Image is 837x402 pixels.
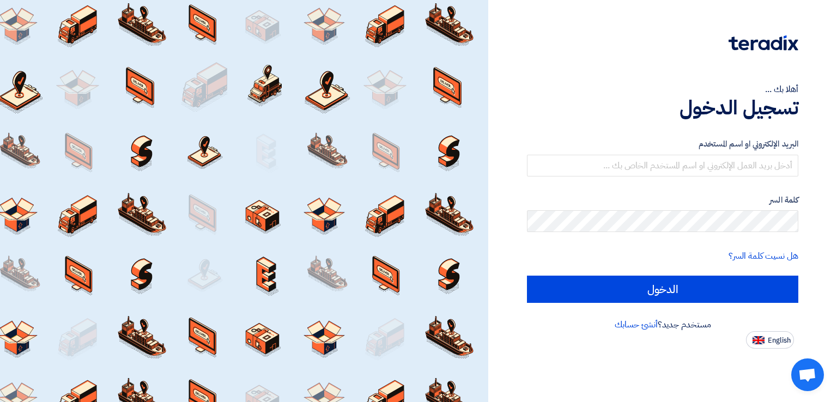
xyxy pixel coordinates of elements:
label: البريد الإلكتروني او اسم المستخدم [527,138,798,150]
label: كلمة السر [527,194,798,206]
div: مستخدم جديد؟ [527,318,798,331]
button: English [746,331,794,349]
a: أنشئ حسابك [615,318,658,331]
span: English [768,337,791,344]
h1: تسجيل الدخول [527,96,798,120]
img: en-US.png [753,336,765,344]
a: هل نسيت كلمة السر؟ [729,249,798,263]
div: أهلا بك ... [527,83,798,96]
input: أدخل بريد العمل الإلكتروني او اسم المستخدم الخاص بك ... [527,155,798,176]
input: الدخول [527,276,798,303]
a: Open chat [791,358,824,391]
img: Teradix logo [729,35,798,51]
